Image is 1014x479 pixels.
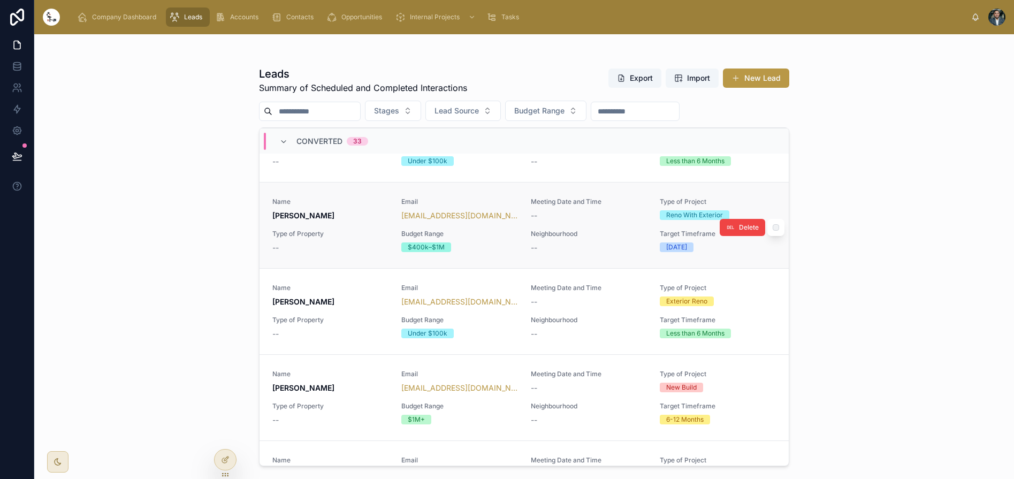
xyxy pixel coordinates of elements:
span: -- [531,383,537,393]
a: Contacts [268,7,321,27]
span: Name [272,456,388,465]
span: Type of Project [660,456,776,465]
div: $400k–$1M [408,242,445,252]
button: Export [608,69,661,88]
button: Select Button [425,101,501,121]
span: Email [401,197,517,206]
span: Target Timeframe [660,402,776,410]
img: App logo [43,9,60,26]
div: Exterior Reno [666,296,707,306]
span: Neighbourhood [531,402,647,410]
span: -- [272,242,279,253]
div: $1M+ [408,415,425,424]
span: Meeting Date and Time [531,284,647,292]
span: -- [531,415,537,425]
span: Type of Project [660,197,776,206]
div: 33 [353,137,362,146]
span: Type of Property [272,316,388,324]
span: Stages [374,105,399,116]
span: Summary of Scheduled and Completed Interactions [259,81,467,94]
button: Select Button [505,101,586,121]
span: Lead Source [434,105,479,116]
a: Internal Projects [392,7,481,27]
a: [EMAIL_ADDRESS][DOMAIN_NAME] [401,210,517,221]
span: Contacts [286,13,314,21]
span: Accounts [230,13,258,21]
button: Delete [720,219,765,236]
button: Select Button [365,101,421,121]
span: -- [531,156,537,167]
span: -- [531,242,537,253]
span: Email [401,456,517,465]
span: Budget Range [514,105,565,116]
span: Delete [739,223,759,232]
span: Leads [184,13,202,21]
button: Import [666,69,719,88]
a: [EMAIL_ADDRESS][DOMAIN_NAME] [401,383,517,393]
span: Target Timeframe [660,316,776,324]
span: Email [401,284,517,292]
span: -- [531,210,537,221]
strong: [PERSON_NAME] [272,297,334,306]
div: Under $100k [408,329,447,338]
div: 6-12 Months [666,415,704,424]
a: Company Dashboard [74,7,164,27]
strong: [PERSON_NAME] [272,211,334,220]
div: scrollable content [68,5,971,29]
a: Name[PERSON_NAME]Email[EMAIL_ADDRESS][DOMAIN_NAME]Meeting Date and Time--Type of ProjectNew Build... [260,354,789,440]
span: Email [401,370,517,378]
span: Company Dashboard [92,13,156,21]
span: Tasks [501,13,519,21]
div: New Build [666,383,697,392]
div: Less than 6 Months [666,156,725,166]
div: Less than 6 Months [666,329,725,338]
span: -- [531,296,537,307]
span: Converted [296,136,342,147]
span: Type of Property [272,230,388,238]
span: Budget Range [401,316,517,324]
span: Neighbourhood [531,316,647,324]
span: -- [531,329,537,339]
span: Internal Projects [410,13,460,21]
span: Budget Range [401,230,517,238]
button: New Lead [723,69,789,88]
span: -- [272,329,279,339]
span: -- [272,415,279,425]
span: Name [272,197,388,206]
span: Type of Project [660,370,776,378]
span: Meeting Date and Time [531,370,647,378]
div: Under $100k [408,156,447,166]
div: [DATE] [666,242,687,252]
a: Accounts [212,7,266,27]
span: Meeting Date and Time [531,456,647,465]
span: Type of Project [660,284,776,292]
span: Target Timeframe [660,230,776,238]
a: Name[PERSON_NAME]Email[EMAIL_ADDRESS][DOMAIN_NAME]Meeting Date and Time--Type of ProjectReno With... [260,182,789,268]
a: Tasks [483,7,527,27]
span: Type of Property [272,402,388,410]
span: Neighbourhood [531,230,647,238]
a: Opportunities [323,7,390,27]
span: Meeting Date and Time [531,197,647,206]
a: Name[PERSON_NAME]Email[EMAIL_ADDRESS][DOMAIN_NAME]Meeting Date and Time--Type of ProjectExterior ... [260,268,789,354]
span: Import [687,73,710,83]
h1: Leads [259,66,467,81]
a: [EMAIL_ADDRESS][DOMAIN_NAME] [401,296,517,307]
span: Budget Range [401,402,517,410]
span: Name [272,370,388,378]
span: -- [272,156,279,167]
span: Name [272,284,388,292]
span: Opportunities [341,13,382,21]
a: Leads [166,7,210,27]
strong: [PERSON_NAME] [272,383,334,392]
div: Reno With Exterior [666,210,723,220]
